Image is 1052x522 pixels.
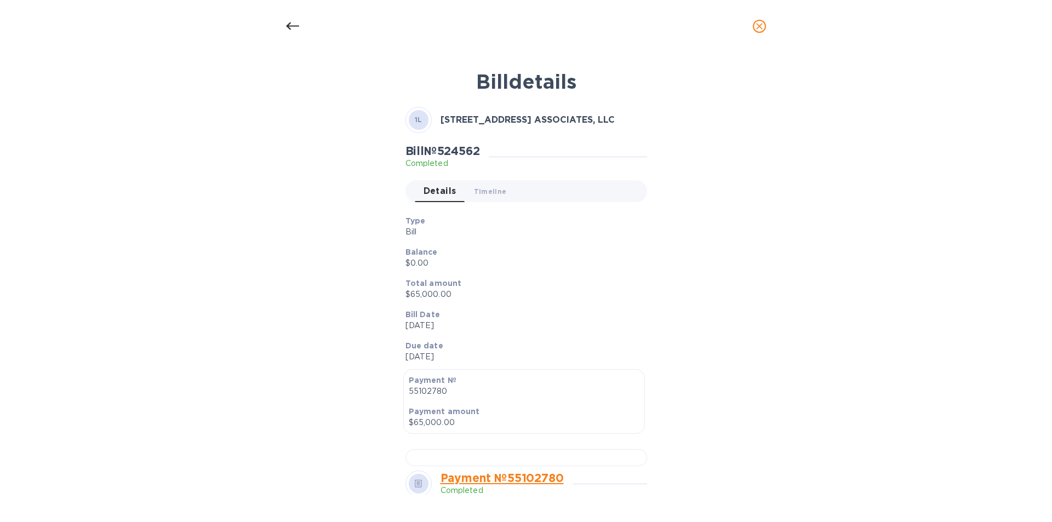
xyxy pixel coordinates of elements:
[409,376,456,385] b: Payment №
[405,351,638,363] p: [DATE]
[405,248,438,256] b: Balance
[405,216,426,225] b: Type
[405,279,462,288] b: Total amount
[405,320,638,331] p: [DATE]
[405,341,443,350] b: Due date
[405,158,480,169] p: Completed
[424,183,456,199] span: Details
[405,289,638,300] p: $65,000.00
[441,471,564,485] a: Payment № 55102780
[409,386,639,397] p: 55102780
[405,226,638,238] p: Bill
[405,310,440,319] b: Bill Date
[405,257,638,269] p: $0.00
[441,485,564,496] p: Completed
[415,116,422,124] b: 1L
[476,70,576,94] b: Bill details
[474,186,507,197] span: Timeline
[746,13,773,39] button: close
[405,144,480,158] h2: Bill № 524562
[409,417,639,428] p: $65,000.00
[441,114,615,125] b: [STREET_ADDRESS] ASSOCIATES, LLC
[409,407,480,416] b: Payment amount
